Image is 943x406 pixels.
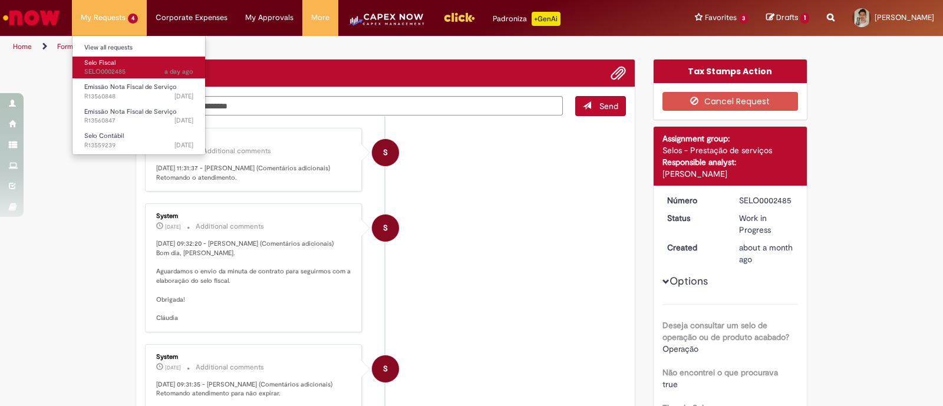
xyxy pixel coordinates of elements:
span: [DATE] [174,92,193,101]
div: System [372,139,399,166]
span: [DATE] [174,141,193,150]
img: ServiceNow [1,6,62,29]
span: Selo Fiscal [84,58,116,67]
span: Favorites [705,12,737,24]
p: +GenAi [532,12,560,26]
time: 23/09/2025 18:17:10 [174,92,193,101]
span: Drafts [776,12,799,23]
a: Formulário de Atendimento [57,42,144,51]
div: Work in Progress [739,212,794,236]
span: Selo Contábil [84,131,124,140]
div: Padroniza [493,12,560,26]
div: System [156,354,352,361]
span: S [383,214,388,242]
a: Home [13,42,32,51]
button: Send [575,96,626,116]
small: Additional comments [203,146,271,156]
time: 29/09/2025 11:31:40 [164,67,193,76]
ul: My Requests [72,35,206,155]
span: [PERSON_NAME] [875,12,934,22]
p: [DATE] 09:32:20 - [PERSON_NAME] (Comentários adicionais) Bom dia, [PERSON_NAME]. Aguardamos o env... [156,239,352,322]
time: 23/09/2025 18:17:05 [174,116,193,125]
dt: Created [658,242,731,253]
span: a day ago [164,67,193,76]
div: Responsible analyst: [662,156,799,168]
a: Open R13560848 : Emissão Nota Fiscal de Serviço [72,81,205,103]
span: Operação [662,344,698,354]
div: Assignment group: [662,133,799,144]
button: Add attachments [611,65,626,81]
span: about a month ago [739,242,793,265]
span: S [383,355,388,383]
button: Cancel Request [662,92,799,111]
span: [DATE] [165,364,181,371]
span: My Approvals [245,12,294,24]
div: 29/08/2025 15:44:25 [739,242,794,265]
div: System [156,137,352,144]
span: My Requests [81,12,126,24]
time: 29/08/2025 15:44:25 [739,242,793,265]
span: 3 [739,14,749,24]
span: R13559239 [84,141,193,150]
dt: Número [658,194,731,206]
span: true [662,379,678,390]
img: click_logo_yellow_360x200.png [443,8,475,26]
span: SELO0002485 [84,67,193,77]
time: 22/09/2025 09:32:22 [165,223,181,230]
div: SELO0002485 [739,194,794,206]
a: Drafts [766,12,809,24]
time: 23/09/2025 14:11:14 [174,141,193,150]
span: 4 [128,14,138,24]
span: 1 [800,13,809,24]
small: Additional comments [196,362,264,372]
textarea: Type your message here... [145,96,563,116]
a: Open R13559239 : Selo Contábil [72,130,205,151]
small: Additional comments [196,222,264,232]
span: Send [599,101,618,111]
span: More [311,12,329,24]
p: [DATE] 11:31:37 - [PERSON_NAME] (Comentários adicionais) Retomando o atendimento. [156,164,352,182]
div: System [372,355,399,382]
div: Selos - Prestação de serviços [662,144,799,156]
dt: Status [658,212,731,224]
img: CapexLogo5.png [347,12,426,35]
span: Corporate Expenses [156,12,227,24]
b: Não encontrei o que procurava [662,367,778,378]
ul: Page breadcrumbs [9,36,620,58]
a: View all requests [72,41,205,54]
b: Deseja consultar um selo de operação ou de produto acabado? [662,320,789,342]
time: 22/09/2025 09:31:36 [165,364,181,371]
span: Emissão Nota Fiscal de Serviço [84,107,177,116]
span: [DATE] [174,116,193,125]
a: Open SELO0002485 : Selo Fiscal [72,57,205,78]
span: R13560848 [84,92,193,101]
span: S [383,138,388,167]
a: Open R13560847 : Emissão Nota Fiscal de Serviço [72,105,205,127]
div: [PERSON_NAME] [662,168,799,180]
span: R13560847 [84,116,193,126]
div: Tax Stamps Action [654,60,807,83]
div: System [372,214,399,242]
span: [DATE] [165,223,181,230]
div: System [156,213,352,220]
span: Emissão Nota Fiscal de Serviço [84,82,177,91]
